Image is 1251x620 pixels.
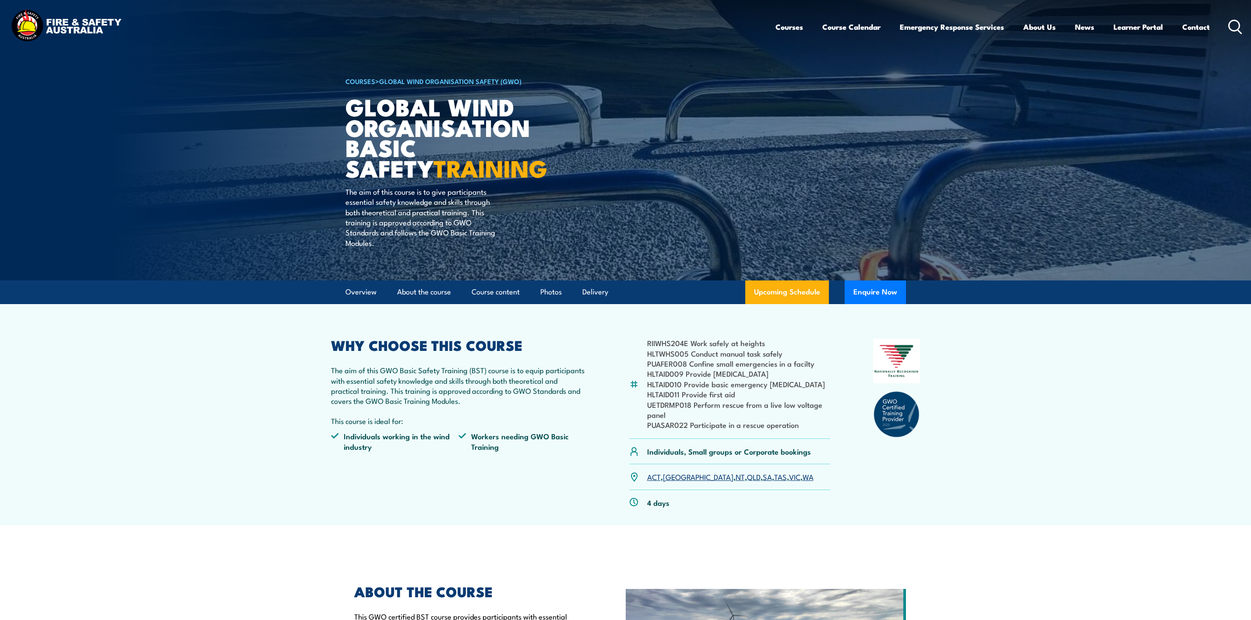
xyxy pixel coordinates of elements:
[822,15,881,39] a: Course Calendar
[647,348,831,358] li: HLTWHS005 Conduct manual task safely
[458,431,586,452] li: Workers needing GWO Basic Training
[331,365,587,406] p: The aim of this GWO Basic Safety Training (BST) course is to equip participants with essential sa...
[774,471,787,482] a: TAS
[647,389,831,399] li: HLTAID011 Provide first aid
[1023,15,1056,39] a: About Us
[331,431,459,452] li: Individuals working in the wind industry
[472,280,520,304] a: Course content
[379,76,522,86] a: Global Wind Organisation Safety (GWO)
[873,339,920,383] img: Nationally Recognised Training logo.
[736,471,745,482] a: NT
[582,280,608,304] a: Delivery
[647,472,814,482] p: , , , , , , ,
[647,379,831,389] li: HLTAID010 Provide basic emergency [MEDICAL_DATA]
[345,96,562,178] h1: Global Wind Organisation Basic Safety
[540,280,562,304] a: Photos
[873,391,920,438] img: GWO_badge_2025-a
[789,471,800,482] a: VIC
[331,416,587,426] p: This course is ideal for:
[647,358,831,368] li: PUAFER008 Confine small emergencies in a facilty
[647,368,831,378] li: HLTAID009 Provide [MEDICAL_DATA]
[663,471,733,482] a: [GEOGRAPHIC_DATA]
[345,186,505,248] p: The aim of this course is to give participants essential safety knowledge and skills through both...
[354,585,585,597] h2: ABOUT THE COURSE
[647,399,831,420] li: UETDRMP018 Perform rescue from a live low voltage panel
[345,76,562,86] h6: >
[763,471,772,482] a: SA
[647,446,811,456] p: Individuals, Small groups or Corporate bookings
[747,471,761,482] a: QLD
[647,420,831,430] li: PUASAR022 Participate in a rescue operation
[345,280,377,304] a: Overview
[900,15,1004,39] a: Emergency Response Services
[1075,15,1094,39] a: News
[433,149,547,186] strong: TRAINING
[397,280,451,304] a: About the course
[803,471,814,482] a: WA
[775,15,803,39] a: Courses
[647,497,670,508] p: 4 days
[647,338,831,348] li: RIIWHS204E Work safely at heights
[331,339,587,351] h2: WHY CHOOSE THIS COURSE
[1114,15,1163,39] a: Learner Portal
[745,280,829,304] a: Upcoming Schedule
[647,471,661,482] a: ACT
[345,76,375,86] a: COURSES
[1182,15,1210,39] a: Contact
[845,280,906,304] button: Enquire Now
